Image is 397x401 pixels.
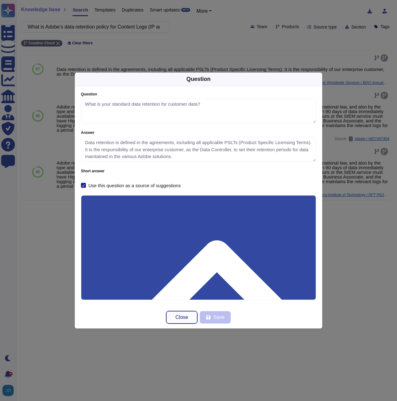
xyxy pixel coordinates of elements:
button: Close [166,311,197,324]
div: Question [186,75,211,83]
span: Save [213,315,225,320]
button: Save [200,311,231,324]
label: Question [81,92,316,96]
div: Use this question as a source of suggestions [88,183,181,188]
label: Short answer [81,169,316,173]
label: Answer [81,131,316,134]
span: Close [176,315,188,320]
textarea: Data retention is defined in the agreements, including all applicable PSLTs (Product Specific Lic... [81,137,316,162]
textarea: What is your standard data retention for customer data? [81,99,316,123]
